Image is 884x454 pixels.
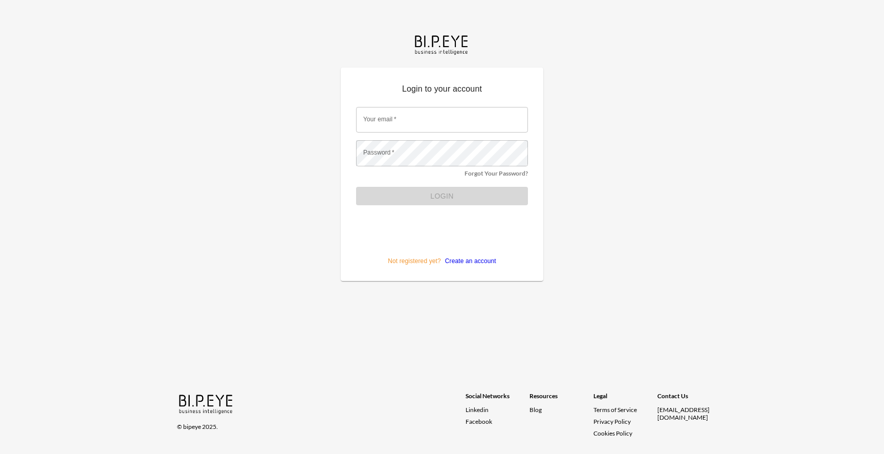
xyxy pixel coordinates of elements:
a: Blog [529,406,542,414]
a: Terms of Service [593,406,653,414]
p: Login to your account [356,83,528,99]
span: Facebook [466,418,492,425]
a: Create an account [441,257,496,265]
a: Privacy Policy [593,418,631,425]
div: Legal [593,392,657,406]
img: bipeye-logo [413,33,471,56]
div: Social Networks [466,392,529,406]
div: Resources [529,392,593,406]
div: [EMAIL_ADDRESS][DOMAIN_NAME] [657,406,721,421]
a: Linkedin [466,406,529,414]
span: Linkedin [466,406,489,414]
div: Contact Us [657,392,721,406]
p: Not registered yet? [356,240,528,266]
a: Cookies Policy [593,429,632,437]
img: bipeye-logo [177,392,236,415]
div: © bipeye 2025. [177,417,451,430]
a: Forgot Your Password? [465,169,528,177]
a: Facebook [466,418,529,425]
